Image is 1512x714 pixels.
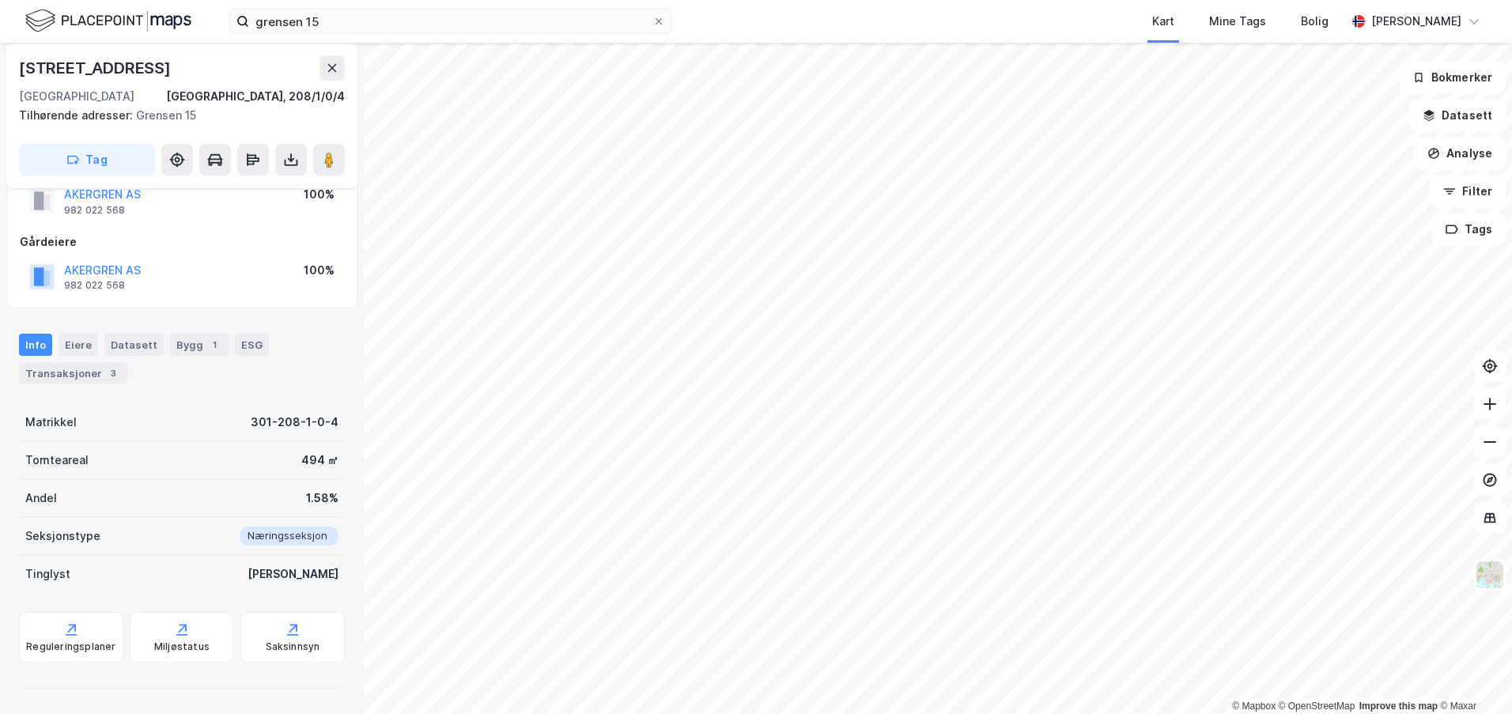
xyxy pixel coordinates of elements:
div: [PERSON_NAME] [1371,12,1461,31]
div: 301-208-1-0-4 [251,413,338,432]
div: 982 022 568 [64,279,125,292]
div: Transaksjoner [19,362,127,384]
div: Kart [1152,12,1174,31]
button: Filter [1430,176,1506,207]
div: Datasett [104,334,164,356]
div: Info [19,334,52,356]
div: Gårdeiere [20,232,344,251]
div: 100% [304,261,335,280]
div: 1 [206,337,222,353]
button: Datasett [1409,100,1506,131]
div: 494 ㎡ [301,451,338,470]
div: 982 022 568 [64,204,125,217]
div: Miljøstatus [154,640,210,653]
div: [STREET_ADDRESS] [19,55,174,81]
div: Seksjonstype [25,527,100,546]
button: Tag [19,144,155,176]
a: Improve this map [1359,701,1438,712]
a: OpenStreetMap [1279,701,1355,712]
a: Mapbox [1232,701,1276,712]
iframe: Chat Widget [1433,638,1512,714]
div: Kontrollprogram for chat [1433,638,1512,714]
div: Tinglyst [25,565,70,584]
button: Tags [1432,213,1506,245]
div: Tomteareal [25,451,89,470]
div: ESG [235,334,269,356]
div: Reguleringsplaner [26,640,115,653]
div: [GEOGRAPHIC_DATA] [19,87,134,106]
div: Bygg [170,334,229,356]
div: 3 [105,365,121,381]
div: Andel [25,489,57,508]
img: Z [1475,560,1505,590]
div: [GEOGRAPHIC_DATA], 208/1/0/4 [166,87,345,106]
button: Analyse [1414,138,1506,169]
div: Matrikkel [25,413,77,432]
img: logo.f888ab2527a4732fd821a326f86c7f29.svg [25,7,191,35]
div: Saksinnsyn [266,640,320,653]
div: 100% [304,185,335,204]
div: [PERSON_NAME] [248,565,338,584]
div: Mine Tags [1209,12,1266,31]
div: Bolig [1301,12,1329,31]
button: Bokmerker [1399,62,1506,93]
div: Grensen 15 [19,106,332,125]
span: Tilhørende adresser: [19,108,136,122]
div: 1.58% [306,489,338,508]
div: Eiere [59,334,98,356]
input: Søk på adresse, matrikkel, gårdeiere, leietakere eller personer [249,9,652,33]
